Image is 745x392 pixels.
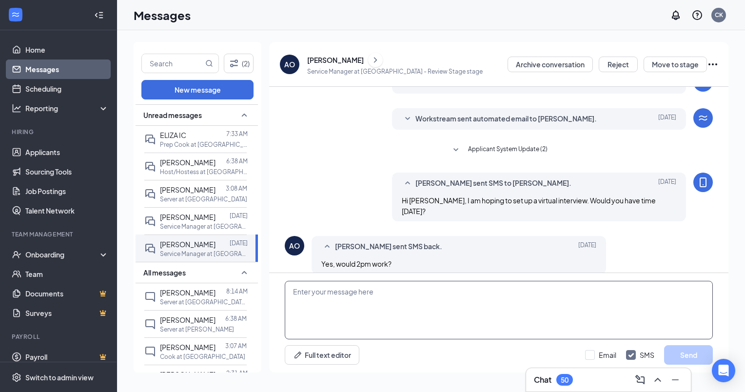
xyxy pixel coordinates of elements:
svg: ChevronRight [371,54,380,66]
button: ComposeMessage [632,372,648,388]
svg: Minimize [669,374,681,386]
h3: Chat [534,374,551,385]
svg: DoubleChat [144,216,156,227]
svg: Settings [12,372,21,382]
p: Server at [GEOGRAPHIC_DATA] - [GEOGRAPHIC_DATA] [160,298,248,306]
p: Server at [PERSON_NAME] [160,325,234,333]
p: Service Manager at [GEOGRAPHIC_DATA] - Review Stage stage [307,67,483,76]
div: Hiring [12,128,107,136]
svg: SmallChevronDown [402,113,413,125]
p: Cook at [GEOGRAPHIC_DATA] [160,353,245,361]
span: [PERSON_NAME] sent SMS back. [335,241,442,253]
svg: SmallChevronUp [402,177,413,189]
p: Service Manager at [GEOGRAPHIC_DATA] [160,222,248,231]
svg: SmallChevronUp [321,241,333,253]
a: Home [25,40,109,59]
span: [PERSON_NAME] [160,158,216,167]
svg: ChatInactive [144,291,156,303]
p: Server at [GEOGRAPHIC_DATA] [160,195,247,203]
button: ChevronUp [650,372,666,388]
h1: Messages [134,7,191,23]
svg: QuestionInfo [691,9,703,21]
span: All messages [143,268,186,277]
svg: WorkstreamLogo [697,112,709,124]
svg: SmallChevronDown [450,144,462,156]
svg: SmallChevronUp [238,109,250,121]
p: 6:38 AM [226,157,248,165]
a: Applicants [25,142,109,162]
p: [DATE] [230,212,248,220]
span: [PERSON_NAME] sent SMS to [PERSON_NAME]. [415,177,571,189]
div: Open Intercom Messenger [712,359,735,382]
a: DocumentsCrown [25,284,109,303]
svg: DoubleChat [144,243,156,255]
p: [DATE] [230,239,248,247]
button: Filter (2) [224,54,254,73]
a: Job Postings [25,181,109,201]
span: [DATE] [578,241,596,253]
span: Hi [PERSON_NAME], I am hoping to set up a virtual interview. Would you have time [DATE]? [402,196,656,216]
svg: MagnifyingGlass [205,59,213,67]
button: Archive conversation [508,57,593,72]
span: [PERSON_NAME] [160,370,216,379]
svg: SmallChevronUp [238,267,250,278]
svg: ChevronUp [652,374,664,386]
p: 2:31 AM [226,369,248,377]
input: Search [142,54,203,73]
div: Onboarding [25,250,100,259]
span: [PERSON_NAME] [160,288,216,297]
svg: ChatInactive [144,318,156,330]
span: [PERSON_NAME] [160,213,216,221]
a: Talent Network [25,201,109,220]
div: Switch to admin view [25,372,94,382]
button: Send [664,345,713,365]
svg: DoubleChat [144,161,156,173]
div: CK [715,11,723,19]
div: Reporting [25,103,109,113]
button: New message [141,80,254,99]
div: [PERSON_NAME] [307,55,364,65]
svg: UserCheck [12,250,21,259]
svg: MobileSms [697,176,709,188]
button: ChevronRight [368,53,383,67]
span: Yes, would 2pm work? [321,259,392,268]
svg: Notifications [670,9,682,21]
span: Applicant System Update (2) [468,144,548,156]
svg: WorkstreamLogo [11,10,20,20]
div: 50 [561,376,569,384]
p: 8:14 AM [226,287,248,295]
a: SurveysCrown [25,303,109,323]
p: Service Manager at [GEOGRAPHIC_DATA] [160,250,248,258]
a: Scheduling [25,79,109,98]
button: Reject [599,57,638,72]
p: Prep Cook at [GEOGRAPHIC_DATA] [160,140,248,149]
span: [DATE] [658,177,676,189]
a: Sourcing Tools [25,162,109,181]
span: [PERSON_NAME] [160,240,216,249]
div: Payroll [12,333,107,341]
svg: Collapse [94,10,104,20]
p: 3:08 AM [226,184,247,193]
span: [PERSON_NAME] [160,343,216,352]
p: Host/Hostess at [GEOGRAPHIC_DATA] [160,168,248,176]
button: Minimize [667,372,683,388]
a: PayrollCrown [25,347,109,367]
div: AO [284,59,295,69]
p: 3:07 AM [225,342,247,350]
span: [DATE] [658,113,676,125]
svg: DoubleChat [144,188,156,200]
svg: Pen [293,350,303,360]
svg: ComposeMessage [634,374,646,386]
button: SmallChevronDownApplicant System Update (2) [450,144,548,156]
svg: Analysis [12,103,21,113]
span: ELIZA IC [160,131,186,139]
svg: DoubleChat [144,134,156,145]
div: Team Management [12,230,107,238]
svg: Filter [228,58,240,69]
span: [PERSON_NAME] [160,315,216,324]
p: 6:38 AM [225,314,247,323]
a: Messages [25,59,109,79]
svg: Ellipses [707,59,719,70]
svg: ChatInactive [144,346,156,357]
a: Team [25,264,109,284]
